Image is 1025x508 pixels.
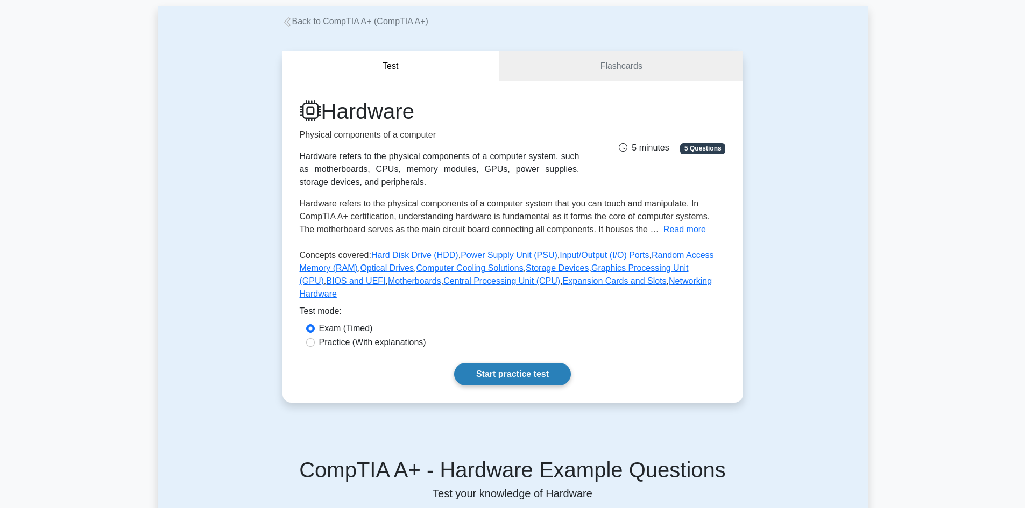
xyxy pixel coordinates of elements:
a: Power Supply Unit (PSU) [461,251,557,260]
a: Computer Cooling Solutions [416,263,523,273]
div: Hardware refers to the physical components of a computer system, such as motherboards, CPUs, memo... [300,150,579,189]
span: Hardware refers to the physical components of a computer system that you can touch and manipulate... [300,199,710,234]
a: BIOS and UEFI [326,276,385,285]
p: Test your knowledge of Hardware [171,487,855,500]
label: Practice (With explanations) [319,336,426,349]
p: Concepts covered: , , , , , , , , , , , , [300,249,726,305]
label: Exam (Timed) [319,322,373,335]
button: Test [282,51,500,82]
h5: CompTIA A+ - Hardware Example Questions [171,457,855,483]
p: Physical components of a computer [300,128,579,141]
span: 5 Questions [680,143,725,154]
a: Back to CompTIA A+ (CompTIA A+) [282,17,428,26]
a: Central Processing Unit (CPU) [443,276,560,285]
h1: Hardware [300,98,579,124]
a: Input/Output (I/O) Ports [560,251,649,260]
div: Test mode: [300,305,726,322]
a: Optical Drives [360,263,414,273]
a: Expansion Cards and Slots [563,276,667,285]
a: Start practice test [454,363,571,385]
button: Read more [663,223,706,236]
a: Graphics Processing Unit (GPU) [300,263,689,285]
span: 5 minutes [619,143,669,152]
a: Hard Disk Drive (HDD) [371,251,458,260]
a: Flashcards [499,51,743,82]
a: Storage Devices [526,263,589,273]
a: Motherboards [388,276,441,285]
